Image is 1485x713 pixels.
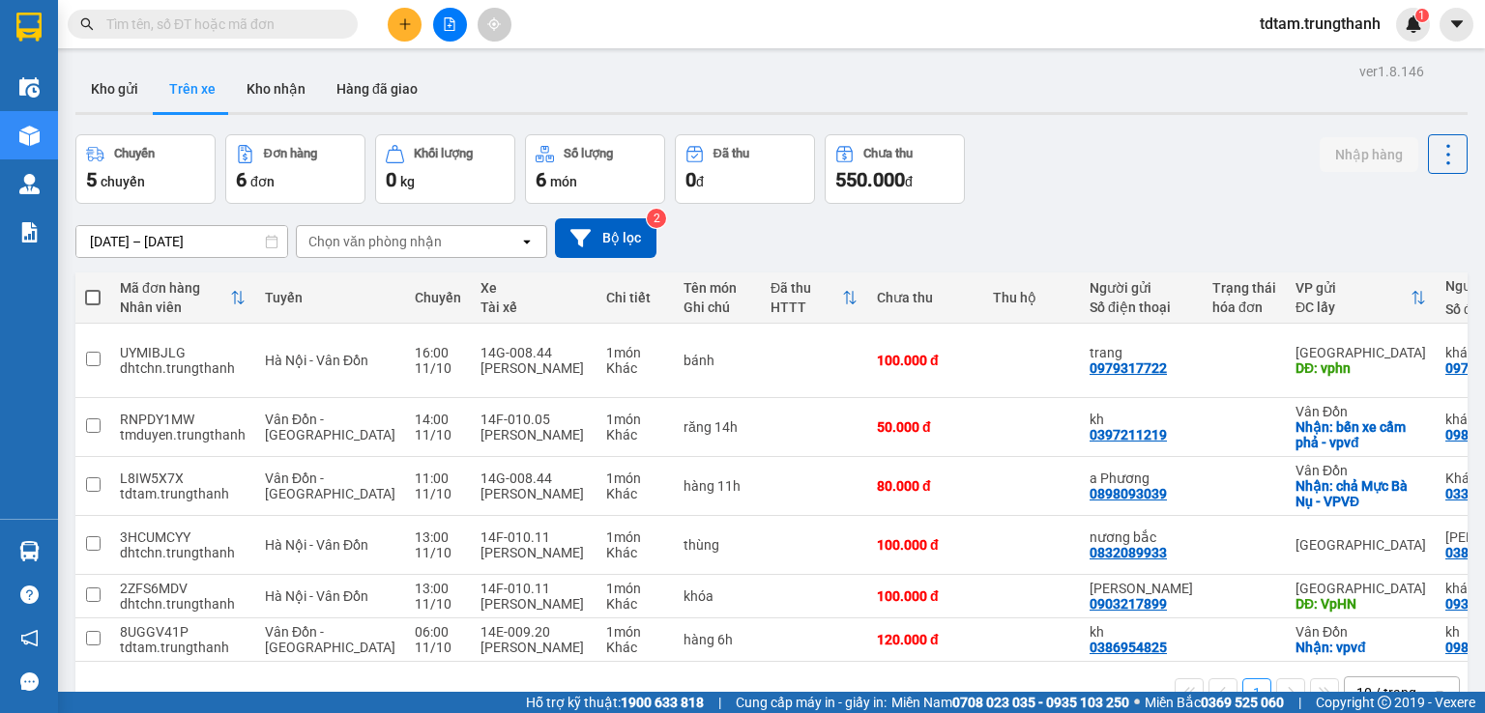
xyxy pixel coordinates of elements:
div: 14F-010.05 [480,412,587,427]
div: 14F-010.11 [480,581,587,596]
img: icon-new-feature [1405,15,1422,33]
svg: open [519,234,535,249]
img: warehouse-icon [19,126,40,146]
div: kh [1090,624,1193,640]
div: bánh [684,353,751,368]
div: Đã thu [713,147,749,160]
div: Đơn hàng [264,147,317,160]
button: Đơn hàng6đơn [225,134,365,204]
span: search [80,17,94,31]
span: 0 [386,168,396,191]
div: Khác [606,427,664,442]
div: Khác [606,486,664,501]
div: 0386954825 [1090,640,1167,655]
div: UYMIBJLG [120,345,246,360]
div: Thu hộ [993,290,1070,305]
div: Số lượng [564,147,613,160]
div: 11/10 [415,545,461,560]
span: 6 [536,168,546,191]
div: VP gửi [1296,280,1411,296]
button: Nhập hàng [1320,137,1418,172]
button: Kho nhận [231,66,321,112]
div: 0832089933 [1090,545,1167,560]
button: file-add [433,8,467,42]
span: đ [696,174,704,189]
div: Nhận: chả Mực Bà Nụ - VPVĐ [1296,478,1426,509]
span: Hà Nội - Vân Đồn [265,588,368,604]
div: hóa đơn [1212,299,1276,315]
div: dhtchn.trungthanh [120,545,246,560]
div: 80.000 đ [877,478,974,494]
div: nương bắc [1090,529,1193,545]
img: warehouse-icon [19,541,40,561]
div: 100.000 đ [877,353,974,368]
div: Tên món [684,280,751,296]
span: 5 [86,168,97,191]
span: message [20,672,39,691]
img: logo-vxr [16,13,42,42]
div: 11/10 [415,427,461,442]
svg: open [1432,685,1447,700]
span: ⚪️ [1134,699,1140,706]
div: [GEOGRAPHIC_DATA] [1296,345,1426,360]
div: Chuyến [114,147,155,160]
span: Vân Đồn - [GEOGRAPHIC_DATA] [265,412,395,442]
div: 14G-008.44 [480,345,587,360]
span: đ [905,174,913,189]
span: Cung cấp máy in - giấy in: [736,692,887,713]
div: Chuyến [415,290,461,305]
span: Miền Bắc [1145,692,1284,713]
div: 1 món [606,624,664,640]
div: 14G-008.44 [480,471,587,486]
button: caret-down [1440,8,1473,42]
div: Chi tiết [606,290,664,305]
div: Khác [606,596,664,612]
th: Toggle SortBy [761,272,867,324]
div: Số điện thoại [1090,299,1193,315]
button: Khối lượng0kg [375,134,515,204]
div: Chị Linh [1090,581,1193,596]
div: Tài xế [480,299,587,315]
span: Vân Đồn - [GEOGRAPHIC_DATA] [265,471,395,501]
img: warehouse-icon [19,77,40,98]
div: 100.000 đ [877,537,974,553]
span: Hà Nội - Vân Đồn [265,537,368,553]
img: solution-icon [19,222,40,242]
div: 100.000 đ [877,588,974,604]
div: 0979317722 [1090,360,1167,376]
button: Chuyến5chuyến [75,134,216,204]
strong: 0369 525 060 [1201,695,1284,710]
div: Đã thu [771,280,842,296]
span: | [1298,692,1301,713]
div: 0397211219 [1090,427,1167,442]
div: 0903217899 [1090,596,1167,612]
div: 1 món [606,529,664,545]
th: Toggle SortBy [1286,272,1436,324]
div: [PERSON_NAME] [480,360,587,376]
strong: 0708 023 035 - 0935 103 250 [952,695,1129,710]
div: 0898093039 [1090,486,1167,501]
div: Nhận: vpvđ [1296,640,1426,655]
span: Hỗ trợ kỹ thuật: [526,692,704,713]
span: Vân Đồn - [GEOGRAPHIC_DATA] [265,624,395,655]
div: [PERSON_NAME] [480,486,587,501]
div: [GEOGRAPHIC_DATA] [1296,537,1426,553]
div: Nhận: bến xe cẩm phả - vpvđ [1296,419,1426,450]
div: Nhân viên [120,299,230,315]
span: file-add [443,17,456,31]
div: [PERSON_NAME] [480,640,587,655]
span: kg [400,174,415,189]
div: Tuyến [265,290,395,305]
div: ĐC lấy [1296,299,1411,315]
div: 14F-010.11 [480,529,587,545]
div: a Phương [1090,471,1193,486]
div: Xe [480,280,587,296]
button: Bộ lọc [555,218,656,258]
button: 1 [1242,678,1271,707]
div: 11:00 [415,471,461,486]
div: [GEOGRAPHIC_DATA] [1296,581,1426,596]
div: [PERSON_NAME] [480,427,587,442]
div: hàng 6h [684,632,751,647]
div: tmduyen.trungthanh [120,427,246,442]
span: chuyến [101,174,145,189]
